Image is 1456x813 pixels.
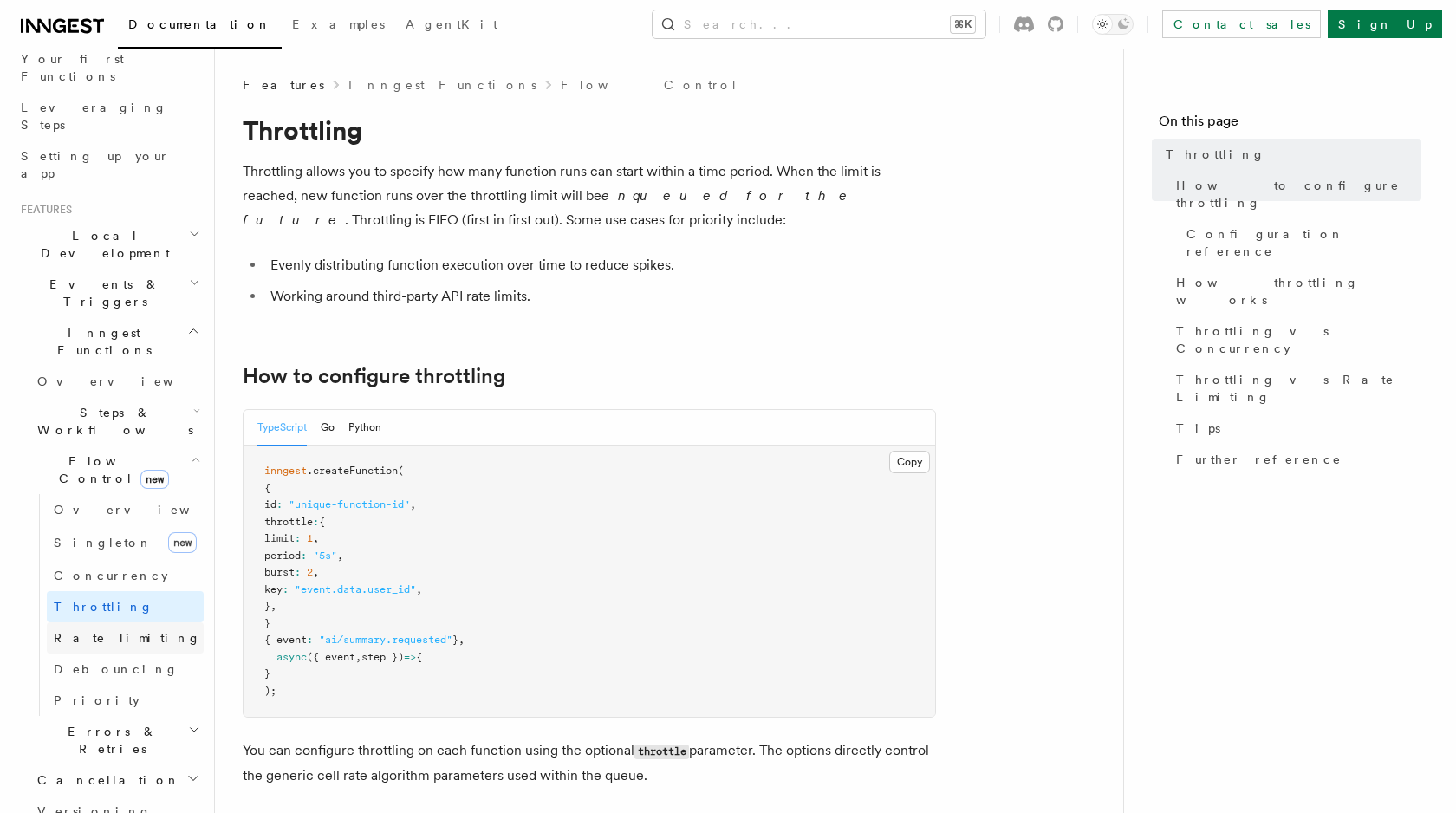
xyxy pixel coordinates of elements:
span: { [319,516,325,528]
a: Concurrency [47,560,204,591]
span: How throttling works [1176,274,1421,309]
a: Further reference [1169,444,1421,475]
a: Overview [47,494,204,525]
span: Singleton [54,536,153,550]
a: Configuration reference [1180,218,1421,267]
a: Rate limiting [47,622,204,654]
h4: On this page [1159,111,1421,139]
span: , [410,498,416,511]
span: Setting up your app [21,149,170,180]
span: , [337,550,343,562]
span: , [270,600,276,612]
h1: Throttling [243,114,936,146]
a: Tips [1169,413,1421,444]
span: Priority [54,693,140,707]
a: Throttling vs Concurrency [1169,315,1421,364]
span: Rate limiting [54,631,201,645]
span: : [295,566,301,578]
button: TypeScript [257,410,307,446]
a: Singletonnew [47,525,204,560]
a: Overview [30,366,204,397]
span: , [355,651,361,663]
p: Throttling allows you to specify how many function runs can start within a time period. When the ... [243,159,936,232]
span: , [416,583,422,595]
span: Overview [54,503,232,517]
span: { [416,651,422,663]
span: => [404,651,416,663]
span: : [313,516,319,528]
button: Python [348,410,381,446]
span: { [264,482,270,494]
span: new [168,532,197,553]
a: Setting up your app [14,140,204,189]
span: Throttling vs Concurrency [1176,322,1421,357]
span: , [458,634,465,646]
span: AgentKit [406,17,497,31]
span: } [452,634,458,646]
span: Cancellation [30,771,180,789]
li: Evenly distributing function execution over time to reduce spikes. [265,253,936,277]
span: : [276,498,283,511]
span: ({ event [307,651,355,663]
span: Errors & Retries [30,723,188,758]
button: Flow Controlnew [30,446,204,494]
span: Local Development [14,227,189,262]
a: Throttling vs Rate Limiting [1169,364,1421,413]
a: How to configure throttling [1169,170,1421,218]
span: Throttling [54,600,153,614]
a: Examples [282,5,395,47]
a: Documentation [118,5,282,49]
span: Features [243,76,324,94]
button: Copy [889,451,930,473]
span: } [264,600,270,612]
a: Contact sales [1162,10,1321,38]
code: throttle [634,745,689,759]
span: "5s" [313,550,337,562]
button: Events & Triggers [14,269,204,317]
button: Go [321,410,335,446]
span: inngest [264,465,307,477]
span: : [307,634,313,646]
span: new [140,470,169,489]
span: How to configure throttling [1176,177,1421,211]
a: Throttling [1159,139,1421,170]
button: Cancellation [30,764,204,796]
span: ); [264,685,276,697]
span: id [264,498,276,511]
span: } [264,667,270,680]
button: Inngest Functions [14,317,204,366]
div: Flow Controlnew [30,494,204,716]
span: burst [264,566,295,578]
span: , [313,532,319,544]
a: Throttling [47,591,204,622]
span: period [264,550,301,562]
li: Working around third-party API rate limits. [265,284,936,309]
span: : [301,550,307,562]
a: Inngest Functions [348,76,536,94]
span: "event.data.user_id" [295,583,416,595]
a: Debouncing [47,654,204,685]
a: Priority [47,685,204,716]
span: Inngest Functions [14,324,187,359]
a: Leveraging Steps [14,92,204,140]
a: Sign Up [1328,10,1442,38]
span: Examples [292,17,385,31]
span: ( [398,465,404,477]
span: Throttling [1166,146,1265,163]
span: Documentation [128,17,271,31]
span: Leveraging Steps [21,101,167,132]
a: Flow Control [561,76,738,94]
a: Your first Functions [14,43,204,92]
a: How throttling works [1169,267,1421,315]
span: "unique-function-id" [289,498,410,511]
button: Search...⌘K [653,10,985,38]
span: async [276,651,307,663]
span: Concurrency [54,569,168,582]
button: Steps & Workflows [30,397,204,446]
span: key [264,583,283,595]
span: : [295,532,301,544]
span: : [283,583,289,595]
span: Features [14,203,72,217]
span: throttle [264,516,313,528]
span: 1 [307,532,313,544]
